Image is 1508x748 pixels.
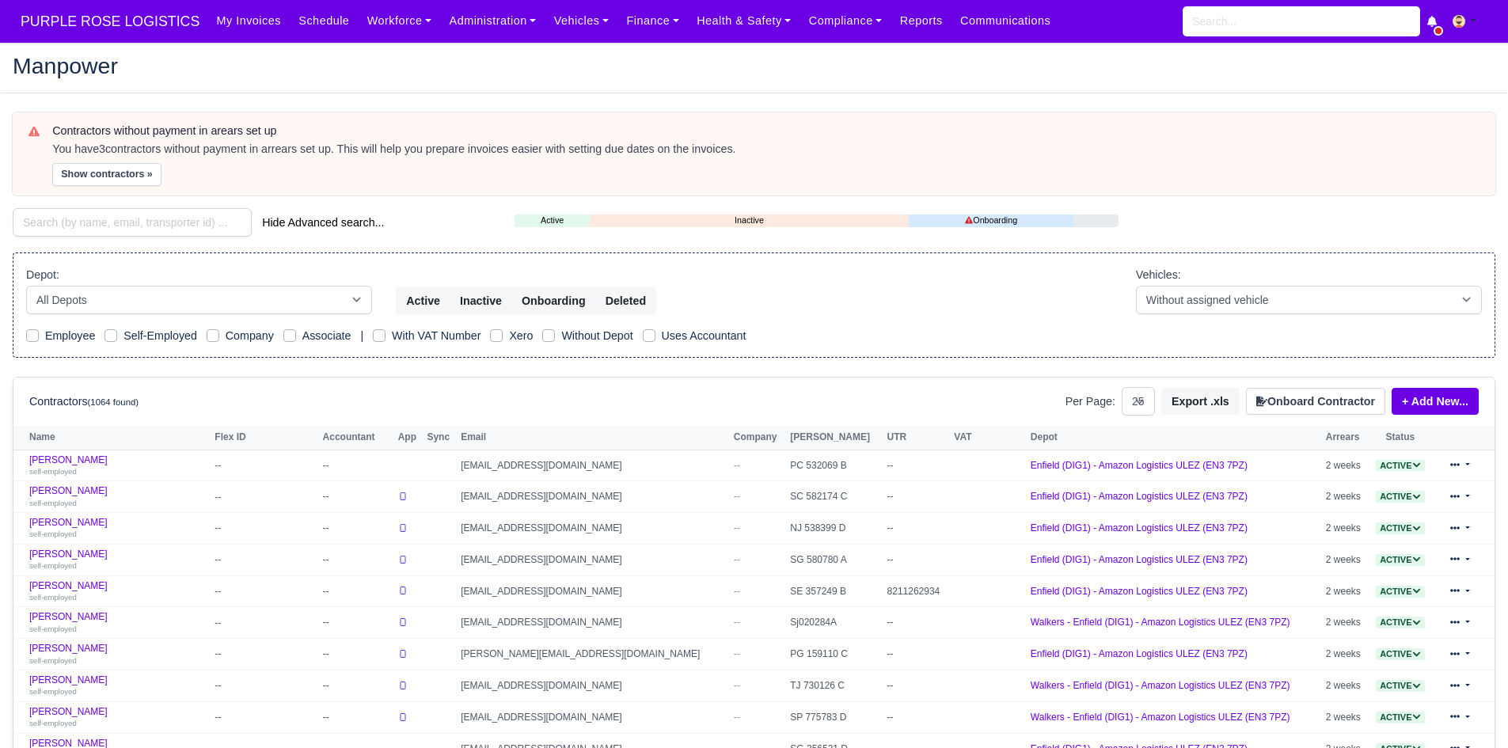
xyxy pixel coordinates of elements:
[211,450,318,481] td: --
[319,481,394,513] td: --
[1322,575,1369,607] td: 2 weeks
[226,327,274,345] label: Company
[883,670,951,702] td: --
[211,544,318,575] td: --
[786,607,883,639] td: Sj020284A
[211,607,318,639] td: --
[561,327,632,345] label: Without Depot
[1322,426,1369,450] th: Arrears
[1322,513,1369,545] td: 2 weeks
[1031,586,1248,597] a: Enfield (DIG1) - Amazon Logistics ULEZ (EN3 7PZ)
[396,287,450,314] button: Active
[319,450,394,481] td: --
[457,481,730,513] td: [EMAIL_ADDRESS][DOMAIN_NAME]
[662,327,746,345] label: Uses Accountant
[1376,680,1424,692] span: Active
[1392,388,1479,415] a: + Add New...
[29,611,207,634] a: [PERSON_NAME] self-employed
[1376,712,1424,723] span: Active
[734,617,740,628] span: --
[457,450,730,481] td: [EMAIL_ADDRESS][DOMAIN_NAME]
[730,426,786,450] th: Company
[457,575,730,607] td: [EMAIL_ADDRESS][DOMAIN_NAME]
[211,426,318,450] th: Flex ID
[1376,460,1424,471] a: Active
[319,639,394,670] td: --
[883,607,951,639] td: --
[734,554,740,565] span: --
[457,701,730,733] td: [EMAIL_ADDRESS][DOMAIN_NAME]
[515,214,590,227] a: Active
[423,426,457,450] th: Sync
[1031,554,1248,565] a: Enfield (DIG1) - Amazon Logistics ULEZ (EN3 7PZ)
[290,6,358,36] a: Schedule
[1376,554,1424,566] span: Active
[319,701,394,733] td: --
[211,481,318,513] td: --
[1,42,1507,93] div: Manpower
[319,575,394,607] td: --
[786,450,883,481] td: PC 532069 B
[99,142,105,155] strong: 3
[457,639,730,670] td: [PERSON_NAME][EMAIL_ADDRESS][DOMAIN_NAME]
[45,327,95,345] label: Employee
[440,6,545,36] a: Administration
[1385,388,1479,415] div: + Add New...
[29,499,77,507] small: self-employed
[1376,554,1424,565] a: Active
[211,670,318,702] td: --
[457,670,730,702] td: [EMAIL_ADDRESS][DOMAIN_NAME]
[13,208,252,237] input: Search (by name, email, transporter id) ...
[1376,648,1424,659] a: Active
[450,287,512,314] button: Inactive
[29,593,77,602] small: self-employed
[211,701,318,733] td: --
[1376,712,1424,723] a: Active
[1369,426,1431,450] th: Status
[13,55,1495,77] h2: Manpower
[29,580,207,603] a: [PERSON_NAME] self-employed
[786,481,883,513] td: SC 582174 C
[509,327,533,345] label: Xero
[1322,450,1369,481] td: 2 weeks
[52,142,1480,158] div: You have contractors without payment in arrears set up. This will help you prepare invoices easie...
[734,460,740,471] span: --
[1161,388,1240,415] button: Export .xls
[950,426,1027,450] th: VAT
[800,6,891,36] a: Compliance
[617,6,688,36] a: Finance
[394,426,424,450] th: App
[13,426,211,450] th: Name
[1376,491,1424,502] a: Active
[734,712,740,723] span: --
[29,530,77,538] small: self-employed
[883,544,951,575] td: --
[786,513,883,545] td: NJ 538399 D
[1031,680,1290,691] a: Walkers - Enfield (DIG1) - Amazon Logistics ULEZ (EN3 7PZ)
[786,575,883,607] td: SE 357249 B
[883,481,951,513] td: --
[883,450,951,481] td: --
[734,491,740,502] span: --
[360,329,363,342] span: |
[29,454,207,477] a: [PERSON_NAME] self-employed
[688,6,800,36] a: Health & Safety
[1376,522,1424,533] a: Active
[883,426,951,450] th: UTR
[909,214,1073,227] a: Onboarding
[26,266,59,284] label: Depot:
[52,124,1480,138] h6: Contractors without payment in arears set up
[457,426,730,450] th: Email
[883,701,951,733] td: --
[302,327,351,345] label: Associate
[1183,6,1420,36] input: Search...
[1376,617,1424,628] a: Active
[883,639,951,670] td: --
[1376,586,1424,597] a: Active
[123,327,197,345] label: Self-Employed
[734,522,740,533] span: --
[1376,491,1424,503] span: Active
[1031,617,1290,628] a: Walkers - Enfield (DIG1) - Amazon Logistics ULEZ (EN3 7PZ)
[207,6,290,36] a: My Invoices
